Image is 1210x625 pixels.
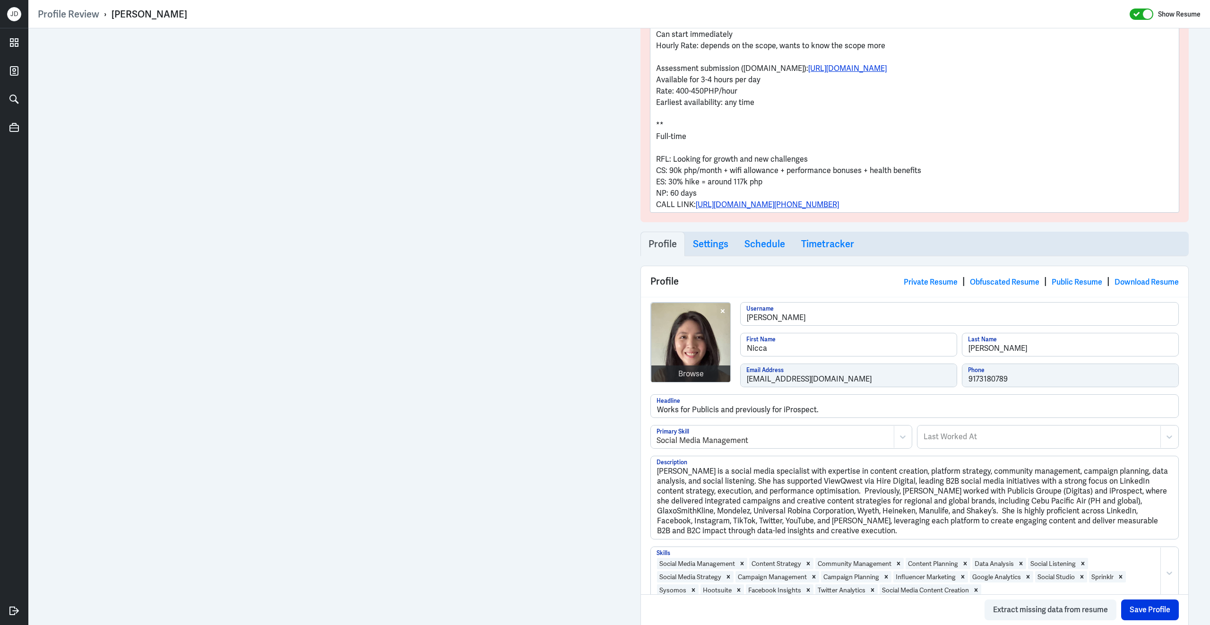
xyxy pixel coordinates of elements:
[970,571,1023,582] div: Google Analytics
[1088,570,1127,583] div: SprinklrRemove Sprinklr
[905,557,971,570] div: Content PlanningRemove Content Planning
[1089,571,1115,582] div: Sprinklr
[815,558,893,569] div: Community Management
[881,571,891,582] div: Remove Campaign Planning
[656,97,1173,108] p: Earliest availability: any time
[651,395,1178,417] input: Headline
[972,558,1016,569] div: Data Analysis
[1115,571,1126,582] div: Remove Sprinklr
[688,584,699,596] div: Remove Sysomos
[1023,571,1033,582] div: Remove Google Analytics
[656,131,1173,142] p: Full-time
[651,456,1178,539] textarea: [PERSON_NAME] is a social media specialist with expertise in content creation, platform strategy,...
[741,303,1178,325] input: Username
[651,303,731,382] img: nicca-soto.jpg
[741,364,957,387] input: Email Address
[904,274,1179,288] div: | | |
[746,584,803,596] div: Facebook Insights
[744,238,785,250] h3: Schedule
[741,333,957,356] input: First Name
[641,266,1188,297] div: Profile
[657,571,723,582] div: Social Media Strategy
[1016,558,1026,569] div: Remove Data Analysis
[657,558,737,569] div: Social Media Management
[693,238,728,250] h3: Settings
[112,8,187,20] div: [PERSON_NAME]
[656,86,1173,97] p: Rate: 400-450PHP/hour
[735,570,820,583] div: Campaign ManagementRemove Campaign Management
[803,584,813,596] div: Remove Facebook Insights
[815,584,867,596] div: Twitter Analytics
[867,584,878,596] div: Remove Twitter Analytics
[960,558,970,569] div: Remove Content Planning
[803,558,813,569] div: Remove Content Strategy
[656,63,1173,74] p: Assessment submission ([DOMAIN_NAME]):
[808,63,887,73] a: [URL][DOMAIN_NAME]
[970,277,1039,287] a: Obfuscated Resume
[821,571,881,582] div: Campaign Planning
[814,583,879,597] div: Twitter AnalyticsRemove Twitter Analytics
[814,557,905,570] div: Community ManagementRemove Community Management
[1034,570,1088,583] div: Social StudioRemove Social Studio
[38,8,99,20] a: Profile Review
[656,583,700,597] div: SysomosRemove Sysomos
[737,558,747,569] div: Remove Social Media Management
[985,599,1116,620] button: Extract missing data from resume
[971,557,1027,570] div: Data AnalysisRemove Data Analysis
[1078,558,1088,569] div: Remove Social Listening
[801,238,854,250] h3: Timetracker
[1121,599,1179,620] button: Save Profile
[962,333,1178,356] input: Last Name
[745,583,814,597] div: Facebook InsightsRemove Facebook Insights
[700,584,734,596] div: Hootsuite
[893,571,958,582] div: Influencer Marketing
[50,38,598,616] iframe: https://ppcdn.hiredigital.com/users/322f4366/a/594583265/CV_Nicca_Soto.pdf?Expires=1759753385&Sig...
[656,176,1173,188] p: ES: 30% hike = around 117k php
[656,188,1173,199] p: NP: 60 days
[700,583,745,597] div: HootsuiteRemove Hootsuite
[656,199,1173,210] p: CALL LINK:
[648,238,677,250] h3: Profile
[7,7,21,21] div: J D
[958,571,968,582] div: Remove Influencer Marketing
[971,584,981,596] div: Remove Social Media Content Creation
[892,570,969,583] div: Influencer MarketingRemove Influencer Marketing
[656,154,1173,165] p: RFL: Looking for growth and new challenges
[962,364,1178,387] input: Phone
[723,571,734,582] div: Remove Social Media Strategy
[99,8,112,20] p: ›
[656,40,1173,52] p: Hourly Rate: depends on the scope, wants to know the scope more
[678,368,704,380] div: Browse
[1077,571,1087,582] div: Remove Social Studio
[893,558,904,569] div: Remove Community Management
[1158,8,1201,20] label: Show Resume
[696,200,839,209] a: [URL][DOMAIN_NAME][PHONE_NUMBER]
[1115,277,1179,287] a: Download Resume
[879,583,982,597] div: Social Media Content CreationRemove Social Media Content Creation
[880,584,971,596] div: Social Media Content Creation
[906,558,960,569] div: Content Planning
[657,584,688,596] div: Sysomos
[904,277,958,287] a: Private Resume
[656,74,1173,86] p: Available for 3-4 hours per day
[1035,571,1077,582] div: Social Studio
[1027,557,1089,570] div: Social ListeningRemove Social Listening
[735,571,809,582] div: Campaign Management
[1028,558,1078,569] div: Social Listening
[820,570,892,583] div: Campaign PlanningRemove Campaign Planning
[656,570,735,583] div: Social Media StrategyRemove Social Media Strategy
[734,584,744,596] div: Remove Hootsuite
[656,557,748,570] div: Social Media ManagementRemove Social Media Management
[749,558,803,569] div: Content Strategy
[748,557,814,570] div: Content StrategyRemove Content Strategy
[969,570,1034,583] div: Google AnalyticsRemove Google Analytics
[656,165,1173,176] p: CS: 90k php/month + wifi allowance + performance bonuses + health benefits
[656,29,1173,40] p: Can start immediately
[809,571,819,582] div: Remove Campaign Management
[1052,277,1102,287] a: Public Resume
